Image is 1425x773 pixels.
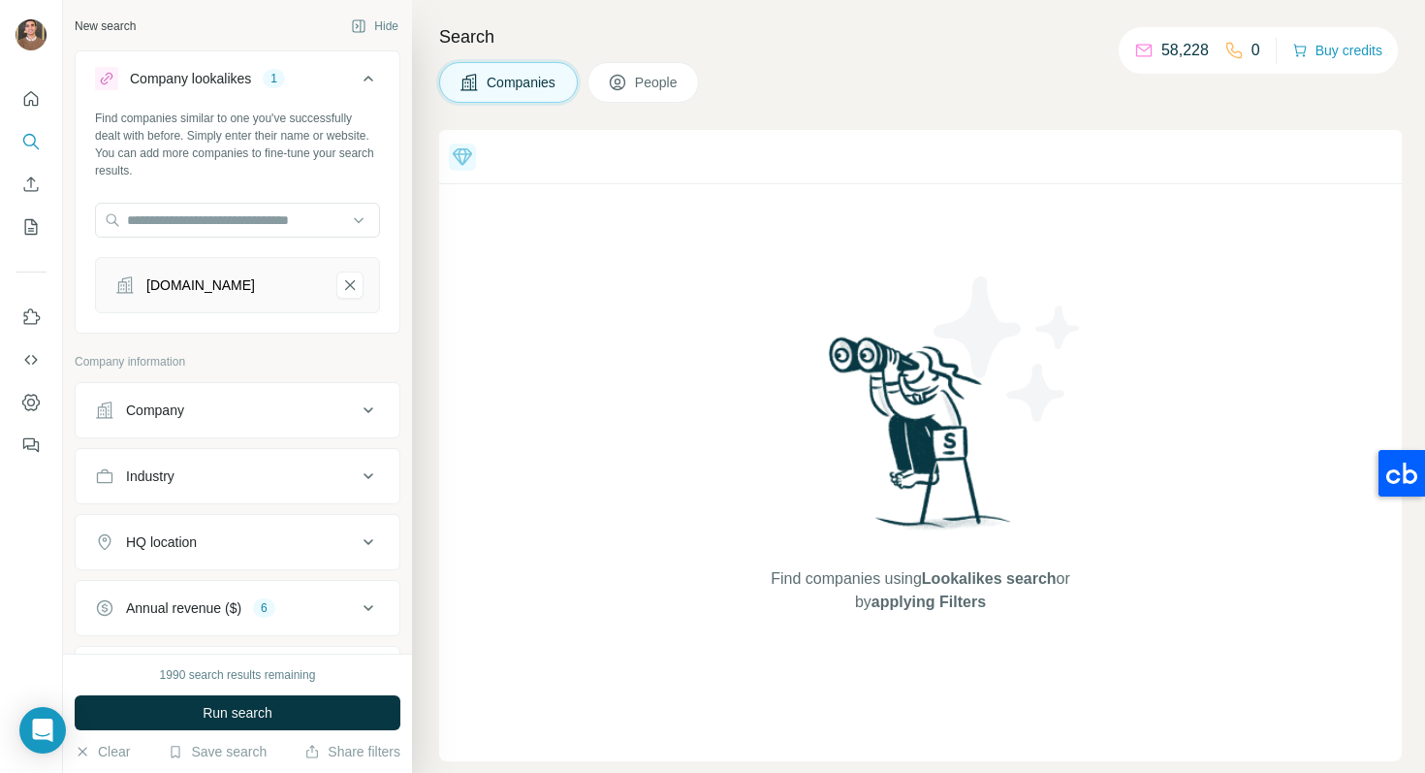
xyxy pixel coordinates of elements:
button: Share filters [304,742,400,761]
div: 6 [253,599,275,617]
div: Industry [126,467,174,486]
div: Open Intercom Messenger [19,707,66,754]
div: Company lookalikes [130,69,251,88]
div: New search [75,17,136,35]
button: Dashboard [16,385,47,420]
div: [DOMAIN_NAME] [146,275,255,295]
button: Annual revenue ($)6 [76,585,399,631]
button: Save search [168,742,267,761]
div: Find companies similar to one you've successfully dealt with before. Simply enter their name or w... [95,110,380,179]
span: Lookalikes search [922,570,1057,587]
button: Feedback [16,428,47,463]
button: Employees (size)9 [76,651,399,697]
button: Hide [337,12,412,41]
button: Use Surfe API [16,342,47,377]
button: Search [16,124,47,159]
button: HQ location [76,519,399,565]
img: Avatar [16,19,47,50]
span: People [635,73,680,92]
img: Surfe Illustration - Woman searching with binoculars [820,332,1022,548]
div: Annual revenue ($) [126,598,241,618]
button: Buy credits [1292,37,1382,64]
span: Find companies using or by [765,567,1075,614]
button: My lists [16,209,47,244]
h4: Search [439,23,1402,50]
button: Run search [75,695,400,730]
button: Clear [75,742,130,761]
button: Quick start [16,81,47,116]
button: moneyboxapp.com-remove-button [336,272,364,299]
button: Company [76,387,399,434]
p: 58,228 [1161,39,1209,62]
div: 1990 search results remaining [160,666,316,684]
button: Industry [76,453,399,499]
img: Surfe Illustration - Stars [921,262,1095,436]
span: Run search [203,703,272,723]
p: 0 [1251,39,1260,62]
span: applying Filters [871,594,986,610]
button: Use Surfe on LinkedIn [16,300,47,335]
button: Enrich CSV [16,167,47,202]
p: Company information [75,353,400,370]
button: Company lookalikes1 [76,55,399,110]
span: Companies [487,73,557,92]
div: HQ location [126,532,197,552]
div: Company [126,401,184,420]
div: 1 [263,70,285,87]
